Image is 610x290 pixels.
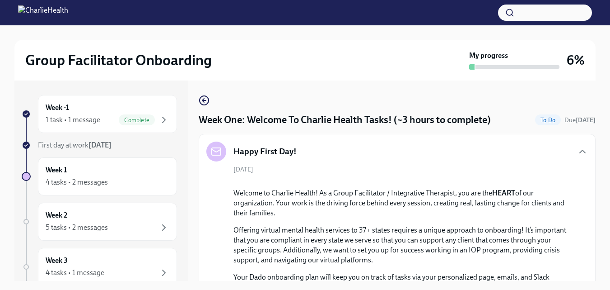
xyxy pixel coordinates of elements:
[46,268,104,278] div: 4 tasks • 1 message
[564,116,596,124] span: October 6th, 2025 09:00
[22,157,177,195] a: Week 14 tasks • 2 messages
[492,189,515,197] strong: HEART
[22,95,177,133] a: Week -11 task • 1 messageComplete
[46,210,67,220] h6: Week 2
[46,103,69,113] h6: Week -1
[233,165,253,174] span: [DATE]
[88,141,112,149] strong: [DATE]
[576,116,596,124] strong: [DATE]
[46,165,67,175] h6: Week 1
[564,116,596,124] span: Due
[46,115,100,125] div: 1 task • 1 message
[46,256,68,266] h6: Week 3
[469,51,508,61] strong: My progress
[199,113,491,127] h4: Week One: Welcome To Charlie Health Tasks! (~3 hours to complete)
[46,223,108,233] div: 5 tasks • 2 messages
[233,188,573,218] p: Welcome to Charlie Health! As a Group Facilitator / Integrative Therapist, you are the of our org...
[46,177,108,187] div: 4 tasks • 2 messages
[22,248,177,286] a: Week 34 tasks • 1 message
[535,117,561,124] span: To Do
[22,140,177,150] a: First day at work[DATE]
[18,5,68,20] img: CharlieHealth
[567,52,585,68] h3: 6%
[25,51,212,69] h2: Group Facilitator Onboarding
[22,203,177,241] a: Week 25 tasks • 2 messages
[119,117,155,124] span: Complete
[38,141,112,149] span: First day at work
[233,146,297,157] h5: Happy First Day!
[233,225,573,265] p: Offering virtual mental health services to 37+ states requires a unique approach to onboarding! I...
